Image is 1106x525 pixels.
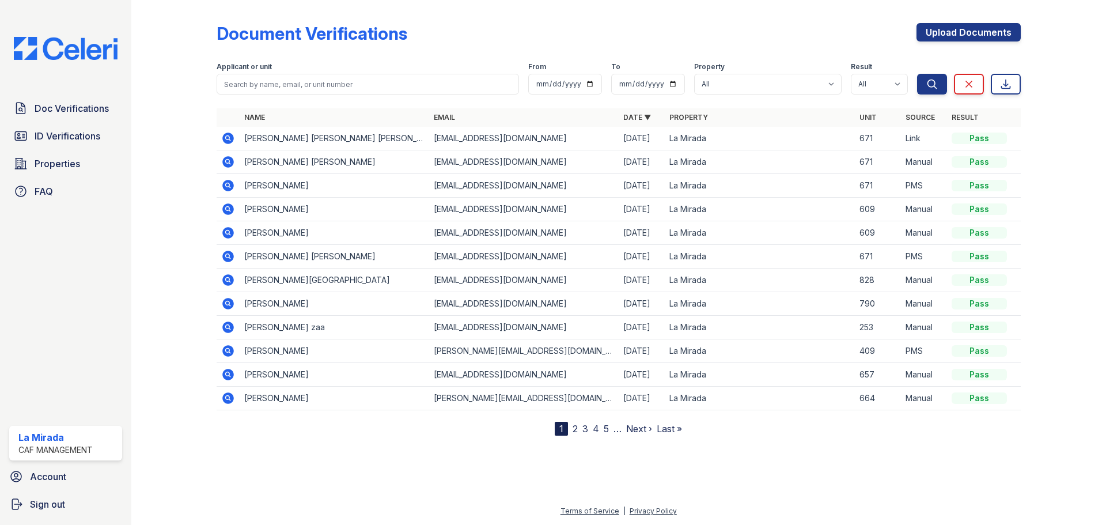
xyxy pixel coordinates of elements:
td: Manual [901,316,947,339]
a: Date ▼ [623,113,651,122]
td: La Mirada [665,363,854,387]
td: Manual [901,387,947,410]
td: [PERSON_NAME] [PERSON_NAME] [240,150,429,174]
a: Account [5,465,127,488]
div: | [623,507,626,515]
td: [DATE] [619,316,665,339]
div: Pass [952,274,1007,286]
div: Pass [952,251,1007,262]
td: [DATE] [619,269,665,292]
td: [EMAIL_ADDRESS][DOMAIN_NAME] [429,198,619,221]
td: [DATE] [619,221,665,245]
a: Properties [9,152,122,175]
span: Properties [35,157,80,171]
td: [PERSON_NAME] [PERSON_NAME] [240,245,429,269]
td: [PERSON_NAME][GEOGRAPHIC_DATA] [240,269,429,292]
a: Unit [859,113,877,122]
span: Account [30,470,66,484]
a: Source [906,113,935,122]
td: [PERSON_NAME][EMAIL_ADDRESS][DOMAIN_NAME] [429,339,619,363]
a: 4 [593,423,599,435]
a: Privacy Policy [630,507,677,515]
div: Pass [952,180,1007,191]
td: Manual [901,292,947,316]
td: Manual [901,363,947,387]
td: 671 [855,127,901,150]
div: Pass [952,203,1007,215]
td: [EMAIL_ADDRESS][DOMAIN_NAME] [429,292,619,316]
label: Applicant or unit [217,62,272,71]
a: Upload Documents [916,23,1021,41]
td: 790 [855,292,901,316]
td: PMS [901,339,947,363]
td: [PERSON_NAME] [240,174,429,198]
td: Manual [901,269,947,292]
td: [DATE] [619,198,665,221]
td: 671 [855,174,901,198]
td: [PERSON_NAME] [240,339,429,363]
a: 3 [582,423,588,435]
td: [EMAIL_ADDRESS][DOMAIN_NAME] [429,174,619,198]
td: [EMAIL_ADDRESS][DOMAIN_NAME] [429,221,619,245]
td: [DATE] [619,245,665,269]
td: Manual [901,150,947,174]
span: … [613,422,622,436]
td: La Mirada [665,316,854,339]
td: [DATE] [619,127,665,150]
td: 828 [855,269,901,292]
td: 664 [855,387,901,410]
td: La Mirada [665,292,854,316]
td: [DATE] [619,363,665,387]
td: 657 [855,363,901,387]
td: La Mirada [665,127,854,150]
td: La Mirada [665,198,854,221]
td: 253 [855,316,901,339]
td: Link [901,127,947,150]
div: La Mirada [18,430,93,444]
td: [EMAIL_ADDRESS][DOMAIN_NAME] [429,363,619,387]
div: CAF Management [18,444,93,456]
td: La Mirada [665,339,854,363]
a: 5 [604,423,609,435]
td: 409 [855,339,901,363]
a: 2 [573,423,578,435]
td: PMS [901,174,947,198]
td: La Mirada [665,221,854,245]
label: Property [694,62,725,71]
label: From [528,62,546,71]
td: 609 [855,221,901,245]
a: Next › [626,423,652,435]
td: [EMAIL_ADDRESS][DOMAIN_NAME] [429,245,619,269]
a: ID Verifications [9,124,122,148]
img: CE_Logo_Blue-a8612792a0a2168367f1c8372b55b34899dd931a85d93a1a3d3e32e68fde9ad4.png [5,37,127,60]
td: [PERSON_NAME] zaa [240,316,429,339]
div: Pass [952,227,1007,239]
td: [DATE] [619,387,665,410]
td: Manual [901,221,947,245]
div: Pass [952,298,1007,309]
span: Doc Verifications [35,101,109,115]
td: Manual [901,198,947,221]
td: [PERSON_NAME][EMAIL_ADDRESS][DOMAIN_NAME] [429,387,619,410]
div: Pass [952,345,1007,357]
a: Last » [657,423,682,435]
td: 671 [855,245,901,269]
div: Document Verifications [217,23,407,44]
a: Terms of Service [560,507,619,515]
td: [PERSON_NAME] [PERSON_NAME] [PERSON_NAME] [240,127,429,150]
div: 1 [555,422,568,436]
td: [EMAIL_ADDRESS][DOMAIN_NAME] [429,269,619,292]
td: [EMAIL_ADDRESS][DOMAIN_NAME] [429,127,619,150]
a: Name [244,113,265,122]
span: Sign out [30,497,65,511]
a: Sign out [5,493,127,516]
td: 609 [855,198,901,221]
a: Property [669,113,708,122]
a: Result [952,113,979,122]
td: [DATE] [619,339,665,363]
td: [DATE] [619,292,665,316]
label: To [611,62,620,71]
span: FAQ [35,184,53,198]
input: Search by name, email, or unit number [217,74,519,95]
